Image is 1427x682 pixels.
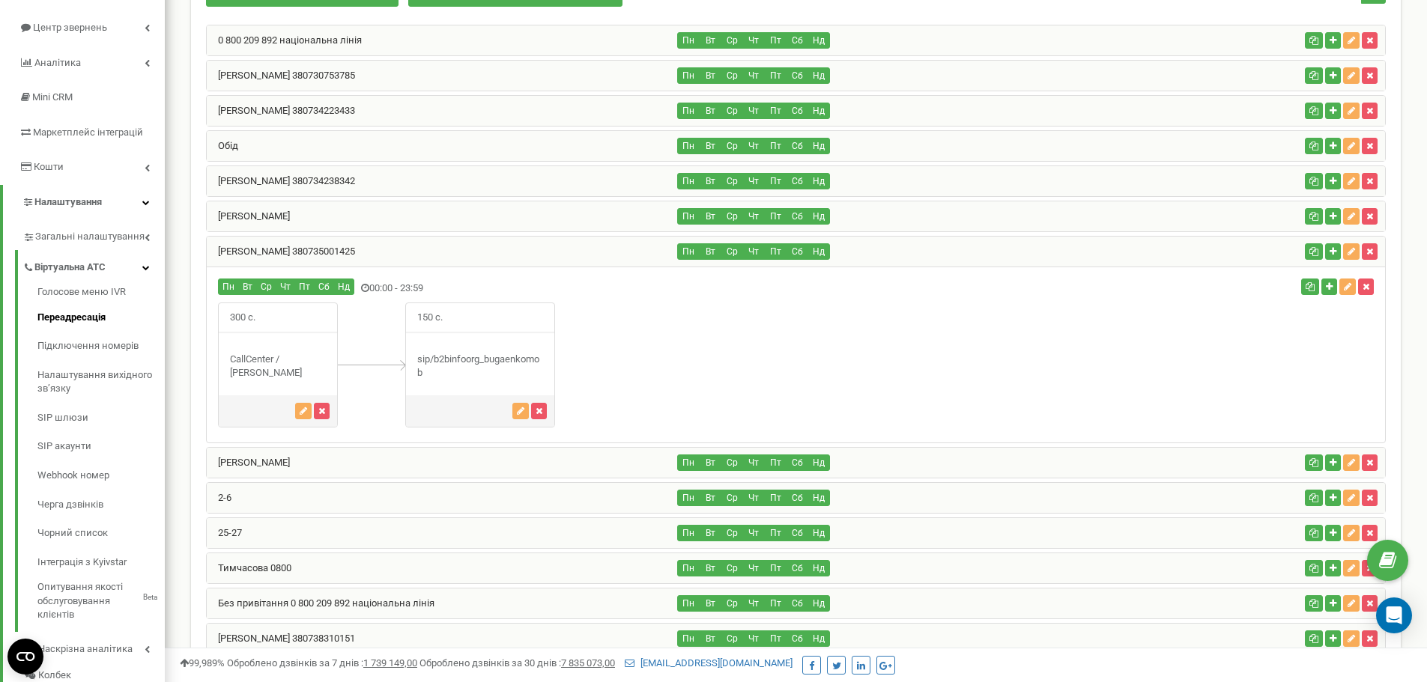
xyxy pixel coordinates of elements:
span: 150 с. [406,303,454,332]
button: Ср [721,525,743,541]
button: Нд [808,208,830,225]
button: Чт [742,595,765,612]
a: [EMAIL_ADDRESS][DOMAIN_NAME] [625,657,793,669]
span: Аналiтика [34,57,81,68]
button: Сб [786,67,808,84]
button: Сб [786,103,808,119]
button: Ср [721,67,743,84]
span: 300 с. [219,303,267,332]
a: Черга дзвінків [37,490,165,520]
button: Чт [742,525,765,541]
button: Нд [333,278,354,295]
button: Сб [786,138,808,154]
button: Ср [721,32,743,49]
span: Оброблено дзвінків за 30 днів : [419,657,615,669]
button: Чт [742,103,765,119]
button: Пн [677,173,700,189]
a: Налаштування вихідного зв’язку [37,361,165,404]
button: Нд [808,67,830,84]
div: sip/b2binfoorg_bugaenkomob [406,353,554,380]
a: 25-27 [207,527,242,538]
button: Ср [721,630,743,647]
button: Вт [699,630,721,647]
button: Чт [742,560,765,576]
button: Пт [764,208,787,225]
button: Вт [699,560,721,576]
button: Сб [786,454,808,471]
button: Пн [677,490,700,506]
button: Чт [276,278,295,295]
button: Вт [699,525,721,541]
button: Чт [742,490,765,506]
button: Пт [764,454,787,471]
button: Ср [721,208,743,225]
button: Вт [238,278,257,295]
a: [PERSON_NAME] 380734238342 [207,175,355,186]
button: Ср [721,490,743,506]
button: Ср [256,278,276,295]
u: 7 835 073,00 [561,657,615,669]
button: Сб [786,32,808,49]
button: Вт [699,103,721,119]
button: Вт [699,67,721,84]
button: Чт [742,173,765,189]
button: Чт [742,208,765,225]
button: Нд [808,630,830,647]
a: SIP акаунти [37,432,165,461]
button: Пт [764,138,787,154]
a: Чорний список [37,519,165,548]
button: Сб [786,208,808,225]
button: Пт [764,67,787,84]
button: Сб [314,278,334,295]
button: Пт [764,32,787,49]
a: Наскрізна аналітика [22,632,165,663]
button: Сб [786,560,808,576]
div: CallCenter / [PERSON_NAME] [219,353,337,380]
button: Пт [764,103,787,119]
a: Підключення номерів [37,332,165,361]
button: Нд [808,243,830,260]
a: Обід [207,140,238,151]
a: Загальні налаштування [22,219,165,250]
button: Пн [677,67,700,84]
span: Загальні налаштування [35,230,145,244]
button: Пт [764,525,787,541]
button: Пн [677,630,700,647]
button: Вт [699,173,721,189]
button: Ср [721,454,743,471]
a: Webhook номер [37,461,165,490]
button: Пн [218,278,239,295]
a: Без привітання 0 800 209 892 національна лінія [207,597,434,609]
span: Налаштування [34,196,102,207]
button: Нд [808,138,830,154]
button: Пт [294,278,315,295]
span: Кошти [34,161,64,172]
button: Ср [721,173,743,189]
a: [PERSON_NAME] [207,457,290,468]
button: Пт [764,630,787,647]
button: Пн [677,595,700,612]
button: Пт [764,490,787,506]
button: Пн [677,103,700,119]
button: Пт [764,243,787,260]
span: Маркетплейс інтеграцій [33,127,143,138]
button: Вт [699,138,721,154]
button: Нд [808,560,830,576]
button: Пт [764,595,787,612]
span: Центр звернень [33,22,107,33]
button: Чт [742,67,765,84]
div: Open Intercom Messenger [1376,597,1412,633]
span: Оброблено дзвінків за 7 днів : [227,657,417,669]
button: Вт [699,454,721,471]
span: 99,989% [180,657,225,669]
a: 0 800 209 892 національна лінія [207,34,362,46]
button: Сб [786,243,808,260]
button: Пт [764,560,787,576]
button: Пн [677,525,700,541]
button: Пт [764,173,787,189]
button: Ср [721,560,743,576]
button: Чт [742,32,765,49]
button: Чт [742,138,765,154]
a: [PERSON_NAME] 380734223433 [207,105,355,116]
button: Сб [786,490,808,506]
